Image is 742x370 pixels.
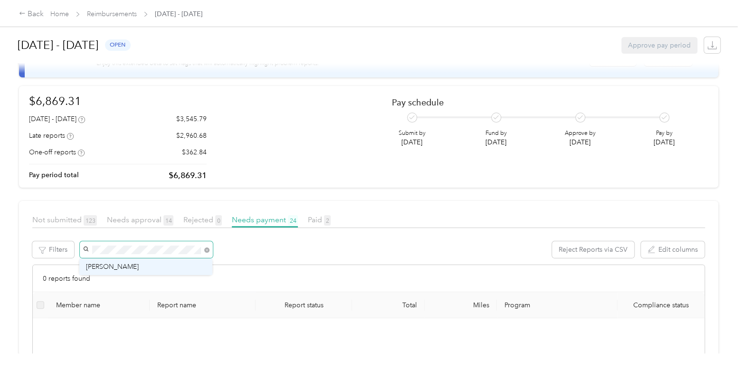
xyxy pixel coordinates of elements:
iframe: Everlance-gr Chat Button Frame [689,317,742,370]
p: [DATE] [399,137,426,147]
div: Late reports [29,131,74,141]
p: Submit by [399,129,426,138]
h1: $6,869.31 [29,93,207,109]
p: Approve by [565,129,596,138]
div: One-off reports [29,147,85,157]
div: [DATE] - [DATE] [29,114,85,124]
h2: Pay schedule [392,97,692,107]
p: $6,869.31 [169,170,207,181]
p: Pay by [654,129,675,138]
button: Filters [32,241,74,258]
button: Edit columns [641,241,704,258]
p: Pay period total [29,170,79,180]
span: [PERSON_NAME] [86,263,139,271]
span: [DATE] - [DATE] [155,9,202,19]
button: Reject Reports via CSV [552,241,634,258]
span: Compliance status [625,301,697,309]
span: Rejected [183,215,222,224]
span: Paid [308,215,331,224]
span: Not submitted [32,215,97,224]
h1: [DATE] - [DATE] [18,34,98,57]
p: [DATE] [654,137,675,147]
span: 2 [324,215,331,226]
span: 0 [215,215,222,226]
div: Miles [432,301,489,309]
span: Report status [263,301,344,309]
div: Member name [56,301,142,309]
p: Fund by [485,129,507,138]
span: 123 [84,215,97,226]
a: Home [50,10,69,18]
span: Needs approval [107,215,173,224]
p: [DATE] [485,137,507,147]
span: Needs payment [232,215,298,224]
div: Back [19,9,44,20]
span: 24 [288,215,298,226]
p: $362.84 [182,147,207,157]
th: Report name [150,292,256,318]
p: [DATE] [565,137,596,147]
th: Program [497,292,618,318]
p: $2,960.68 [176,131,207,141]
a: Reimbursements [87,10,137,18]
span: open [105,39,131,50]
span: 14 [163,215,173,226]
div: 0 reports found [33,265,704,292]
div: Total [360,301,417,309]
th: Member name [48,292,150,318]
p: $3,545.79 [176,114,207,124]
